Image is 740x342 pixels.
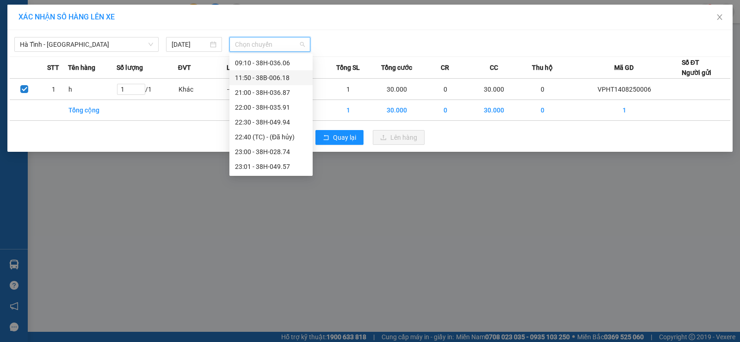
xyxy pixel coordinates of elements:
[117,62,143,73] span: Số lượng
[178,79,227,100] td: Khác
[336,62,360,73] span: Tổng SL
[567,100,682,121] td: 1
[68,100,117,121] td: Tổng cộng
[421,79,469,100] td: 0
[235,162,307,172] div: 23:01 - 38H-049.57
[235,37,305,51] span: Chọn chuyến
[490,62,498,73] span: CC
[178,62,191,73] span: ĐVT
[47,62,59,73] span: STT
[532,62,553,73] span: Thu hộ
[315,130,364,145] button: rollbackQuay lại
[68,79,117,100] td: h
[324,100,372,121] td: 1
[614,62,634,73] span: Mã GD
[235,102,307,112] div: 22:00 - 38H-035.91
[421,100,469,121] td: 0
[469,100,518,121] td: 30.000
[39,79,68,100] td: 1
[333,132,356,143] span: Quay lại
[441,62,449,73] span: CR
[235,117,307,127] div: 22:30 - 38H-049.94
[518,100,567,121] td: 0
[682,57,711,78] div: Số ĐT Người gửi
[323,134,329,142] span: rollback
[518,79,567,100] td: 0
[227,79,275,100] td: ---
[567,79,682,100] td: VPHT1408250006
[235,147,307,157] div: 23:00 - 38H-028.74
[235,73,307,83] div: 11:50 - 38B-006.18
[227,62,256,73] span: Loại hàng
[20,37,153,51] span: Hà Tĩnh - Hà Nội
[117,79,178,100] td: / 1
[324,79,372,100] td: 1
[235,132,307,142] div: 22:40 (TC) - (Đã hủy)
[373,130,425,145] button: uploadLên hàng
[372,100,421,121] td: 30.000
[235,87,307,98] div: 21:00 - 38H-036.87
[18,12,115,21] span: XÁC NHẬN SỐ HÀNG LÊN XE
[172,39,208,50] input: 14/08/2025
[707,5,733,31] button: Close
[716,13,723,21] span: close
[235,58,307,68] div: 09:10 - 38H-036.06
[469,79,518,100] td: 30.000
[372,79,421,100] td: 30.000
[68,62,95,73] span: Tên hàng
[381,62,412,73] span: Tổng cước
